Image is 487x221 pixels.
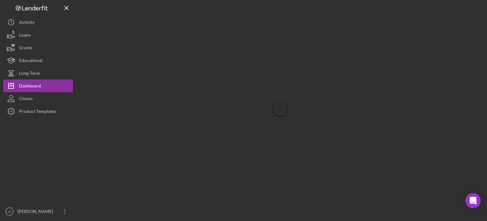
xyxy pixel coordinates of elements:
[3,105,73,118] button: Product Templates
[3,16,73,29] button: Activity
[3,29,73,41] button: Loans
[19,16,35,30] div: Activity
[3,54,73,67] button: Educational
[19,29,30,43] div: Loans
[19,79,41,94] div: Dashboard
[19,41,32,56] div: Grants
[3,205,73,218] button: AP[PERSON_NAME]
[19,105,56,119] div: Product Templates
[3,79,73,92] button: Dashboard
[3,41,73,54] button: Grants
[8,210,12,213] text: AP
[19,92,33,107] div: Clients
[19,67,40,81] div: Long-Term
[465,193,481,208] div: Open Intercom Messenger
[19,54,42,68] div: Educational
[3,92,73,105] button: Clients
[16,205,57,219] div: [PERSON_NAME]
[3,67,73,79] button: Long-Term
